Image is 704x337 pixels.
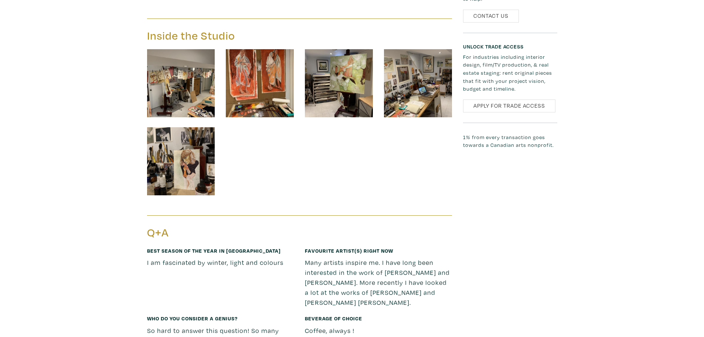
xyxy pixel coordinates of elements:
[147,315,238,322] small: Who do you consider a genius?
[463,133,557,149] p: 1% from every transaction goes towards a Canadian arts nonprofit.
[147,257,294,267] p: I am fascinated by winter, light and colours
[305,49,373,117] img: phpThumb.php
[463,53,557,93] p: For industries including interior design, film/TV production, & real estate staging: rent origina...
[147,127,215,195] img: phpThumb.php
[384,49,452,117] img: phpThumb.php
[147,49,215,117] img: phpThumb.php
[305,315,362,322] small: Beverage of choice
[463,10,519,23] a: Contact Us
[463,43,557,50] h6: Unlock Trade Access
[226,49,294,117] img: phpThumb.php
[463,100,555,112] a: Apply for Trade Access
[305,247,393,254] small: Favourite artist(s) right now
[305,326,452,336] p: Coffee, always !
[147,226,294,240] h3: Q+A
[147,29,294,43] h3: Inside the Studio
[305,257,452,307] p: Many artists inspire me. I have long been interested in the work of [PERSON_NAME] and [PERSON_NAM...
[147,247,281,254] small: Best season of the year in [GEOGRAPHIC_DATA]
